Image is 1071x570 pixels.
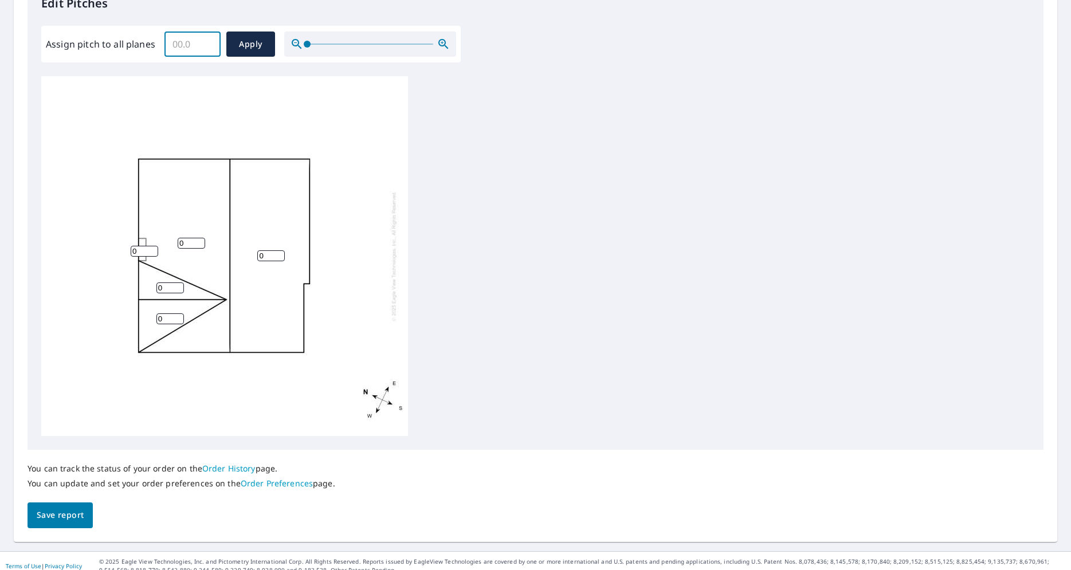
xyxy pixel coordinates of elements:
input: 00.0 [164,28,221,60]
p: You can track the status of your order on the page. [28,463,335,474]
span: Apply [236,37,266,52]
a: Terms of Use [6,562,41,570]
button: Save report [28,502,93,528]
button: Apply [226,32,275,57]
a: Order Preferences [241,478,313,489]
span: Save report [37,508,84,522]
p: You can update and set your order preferences on the page. [28,478,335,489]
a: Order History [202,463,256,474]
label: Assign pitch to all planes [46,37,155,51]
a: Privacy Policy [45,562,82,570]
p: | [6,563,82,569]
